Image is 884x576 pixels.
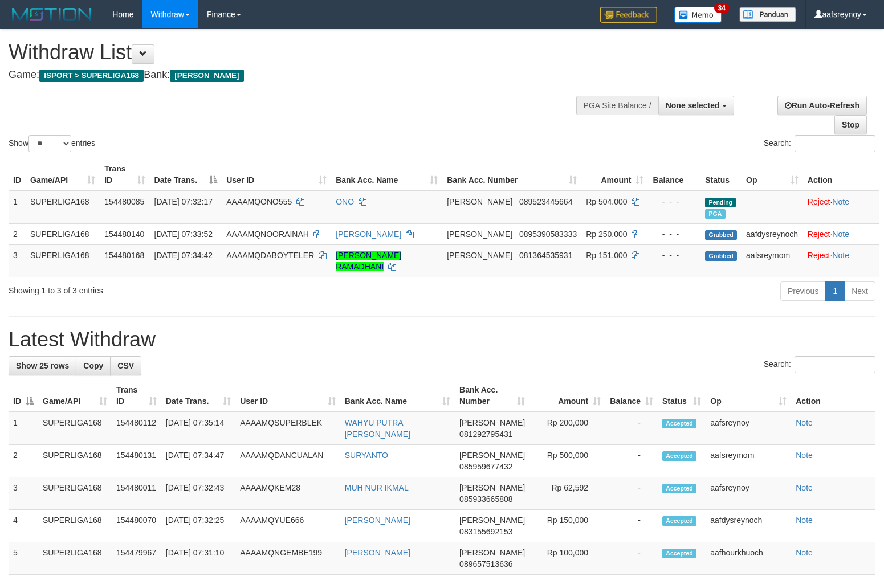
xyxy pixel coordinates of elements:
[795,135,875,152] input: Search:
[780,281,826,301] a: Previous
[519,251,572,260] span: Copy 081364535931 to clipboard
[832,230,849,239] a: Note
[336,251,401,271] a: [PERSON_NAME] RAMADHANI
[38,510,112,542] td: SUPERLIGA168
[459,451,525,460] span: [PERSON_NAME]
[161,445,235,477] td: [DATE] 07:34:47
[519,197,572,206] span: Copy 089523445664 to clipboard
[459,462,512,471] span: Copy 085959677432 to clipboard
[832,197,849,206] a: Note
[26,158,100,191] th: Game/API: activate to sort column ascending
[112,412,161,445] td: 154480112
[26,244,100,277] td: SUPERLIGA168
[605,510,658,542] td: -
[700,158,742,191] th: Status
[9,6,95,23] img: MOTION_logo.png
[796,418,813,427] a: Note
[226,251,314,260] span: AAAAMQDABOYTELER
[459,418,525,427] span: [PERSON_NAME]
[9,244,26,277] td: 3
[803,223,879,244] td: ·
[226,197,292,206] span: AAAAMQONO555
[459,548,525,557] span: [PERSON_NAME]
[666,101,720,110] span: None selected
[9,328,875,351] h1: Latest Withdraw
[796,483,813,492] a: Note
[605,379,658,412] th: Balance: activate to sort column ascending
[331,158,442,191] th: Bank Acc. Name: activate to sort column ascending
[803,191,879,224] td: ·
[222,158,331,191] th: User ID: activate to sort column ascending
[112,542,161,575] td: 154479967
[653,250,696,261] div: - - -
[808,230,830,239] a: Reject
[764,135,875,152] label: Search:
[38,477,112,510] td: SUPERLIGA168
[9,477,38,510] td: 3
[161,542,235,575] td: [DATE] 07:31:10
[705,230,737,240] span: Grabbed
[658,379,706,412] th: Status: activate to sort column ascending
[529,477,605,510] td: Rp 62,592
[742,158,803,191] th: Op: activate to sort column ascending
[662,451,696,461] span: Accepted
[706,477,791,510] td: aafsreynoy
[235,379,340,412] th: User ID: activate to sort column ascending
[112,445,161,477] td: 154480131
[38,412,112,445] td: SUPERLIGA168
[705,209,725,219] span: Marked by aafheankoy
[714,3,730,13] span: 34
[662,549,696,558] span: Accepted
[442,158,581,191] th: Bank Acc. Number: activate to sort column ascending
[742,223,803,244] td: aafdysreynoch
[459,495,512,504] span: Copy 085933665808 to clipboard
[459,483,525,492] span: [PERSON_NAME]
[605,477,658,510] td: -
[529,412,605,445] td: Rp 200,000
[38,445,112,477] td: SUPERLIGA168
[9,41,578,64] h1: Withdraw List
[345,451,388,460] a: SURYANTO
[803,244,879,277] td: ·
[9,356,76,375] a: Show 25 rows
[600,7,657,23] img: Feedback.jpg
[154,251,213,260] span: [DATE] 07:34:42
[9,445,38,477] td: 2
[9,158,26,191] th: ID
[739,7,796,22] img: panduan.png
[706,445,791,477] td: aafsreymom
[844,281,875,301] a: Next
[235,412,340,445] td: AAAAMQSUPERBLEK
[455,379,529,412] th: Bank Acc. Number: activate to sort column ascending
[529,379,605,412] th: Amount: activate to sort column ascending
[808,251,830,260] a: Reject
[9,379,38,412] th: ID: activate to sort column descending
[226,230,309,239] span: AAAAMQNOORAINAH
[100,158,149,191] th: Trans ID: activate to sort column ascending
[336,197,354,206] a: ONO
[834,115,867,134] a: Stop
[825,281,845,301] a: 1
[706,510,791,542] td: aafdysreynoch
[832,251,849,260] a: Note
[117,361,134,370] span: CSV
[705,198,736,207] span: Pending
[605,445,658,477] td: -
[706,412,791,445] td: aafsreynoy
[742,244,803,277] td: aafsreymom
[340,379,455,412] th: Bank Acc. Name: activate to sort column ascending
[150,158,222,191] th: Date Trans.: activate to sort column descending
[154,230,213,239] span: [DATE] 07:33:52
[9,70,578,81] h4: Game: Bank:
[161,510,235,542] td: [DATE] 07:32:25
[529,510,605,542] td: Rp 150,000
[459,430,512,439] span: Copy 081292795431 to clipboard
[26,223,100,244] td: SUPERLIGA168
[161,379,235,412] th: Date Trans.: activate to sort column ascending
[777,96,867,115] a: Run Auto-Refresh
[791,379,875,412] th: Action
[161,477,235,510] td: [DATE] 07:32:43
[9,223,26,244] td: 2
[653,228,696,240] div: - - -
[235,542,340,575] td: AAAAMQNGEMBE199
